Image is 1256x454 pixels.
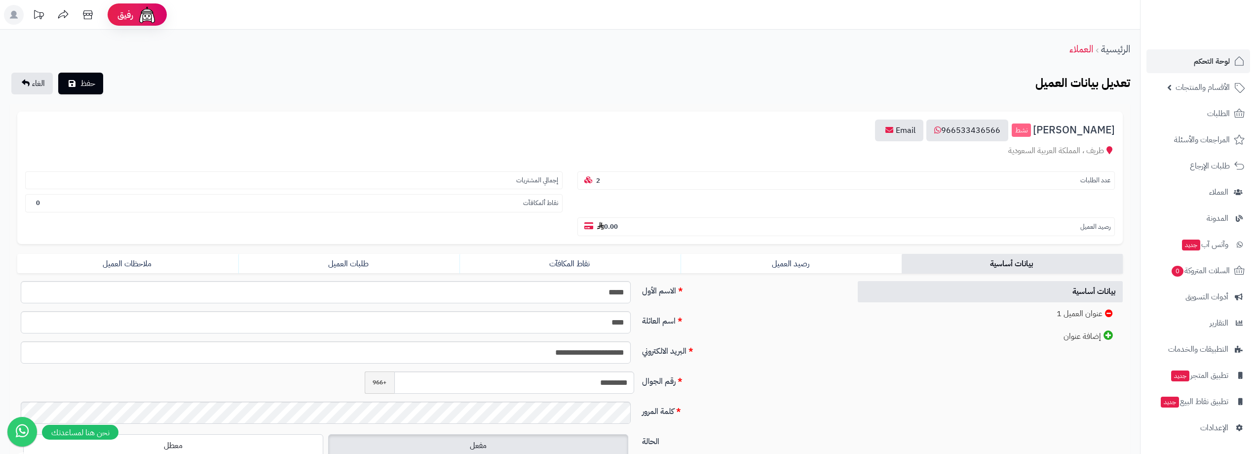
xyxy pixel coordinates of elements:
[1035,74,1130,92] b: تعديل بيانات العميل
[638,281,846,297] label: الاسم الأول
[1146,102,1250,125] a: الطلبات
[1174,133,1230,147] span: المراجعات والأسئلة
[1146,337,1250,361] a: التطبيقات والخدمات
[902,254,1123,274] a: بيانات أساسية
[36,198,40,207] b: 0
[1146,206,1250,230] a: المدونة
[858,281,1123,302] a: بيانات أساسية
[1185,290,1228,304] span: أدوات التسويق
[17,254,238,274] a: ملاحظات العميل
[117,9,133,21] span: رفيق
[1182,240,1200,250] span: جديد
[1146,233,1250,256] a: وآتس آبجديد
[470,440,487,452] span: مفعل
[1146,285,1250,309] a: أدوات التسويق
[597,222,618,231] b: 0.00
[1176,81,1230,94] span: الأقسام والمنتجات
[858,303,1123,325] a: عنوان العميل 1
[58,73,103,94] button: حفظ
[1033,124,1115,136] span: [PERSON_NAME]
[25,145,1115,157] div: طريف ، المملكة العربية السعودية
[1080,176,1110,185] small: عدد الطلبات
[1146,49,1250,73] a: لوحة التحكم
[459,254,681,274] a: نقاط المكافآت
[1207,107,1230,121] span: الطلبات
[1146,311,1250,335] a: التقارير
[516,176,558,185] small: إجمالي المشتريات
[1146,259,1250,283] a: السلات المتروكة0
[1146,128,1250,152] a: المراجعات والأسئلة
[238,254,459,274] a: طلبات العميل
[1209,185,1228,199] span: العملاء
[80,78,95,89] span: حفظ
[1069,41,1093,56] a: العملاء
[1160,395,1228,409] span: تطبيق نقاط البيع
[638,402,846,417] label: كلمة المرور
[523,199,558,208] small: نقاط ألمكافآت
[638,311,846,327] label: اسم العائلة
[1200,421,1228,435] span: الإعدادات
[1146,364,1250,387] a: تطبيق المتجرجديد
[1172,266,1183,277] span: 0
[32,78,45,89] span: الغاء
[1146,154,1250,178] a: طلبات الإرجاع
[1146,390,1250,413] a: تطبيق نقاط البيعجديد
[1146,416,1250,440] a: الإعدادات
[1171,264,1230,278] span: السلات المتروكة
[365,371,394,394] span: +966
[1171,371,1189,381] span: جديد
[1194,54,1230,68] span: لوحة التحكم
[1012,124,1031,137] small: نشط
[638,341,846,357] label: البريد الالكتروني
[1170,369,1228,382] span: تطبيق المتجر
[1190,159,1230,173] span: طلبات الإرجاع
[137,5,157,25] img: ai-face.png
[681,254,902,274] a: رصيد العميل
[1146,180,1250,204] a: العملاء
[26,5,51,27] a: تحديثات المنصة
[164,440,183,452] span: معطل
[1181,238,1228,251] span: وآتس آب
[1161,397,1179,408] span: جديد
[926,120,1008,141] a: 966533436566
[1207,211,1228,225] span: المدونة
[1168,342,1228,356] span: التطبيقات والخدمات
[638,432,846,448] label: الحالة
[858,326,1123,347] a: إضافة عنوان
[638,371,846,387] label: رقم الجوال
[1210,316,1228,330] span: التقارير
[596,176,600,185] b: 2
[875,120,923,141] a: Email
[1101,41,1130,56] a: الرئيسية
[1080,222,1110,232] small: رصيد العميل
[11,73,53,94] a: الغاء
